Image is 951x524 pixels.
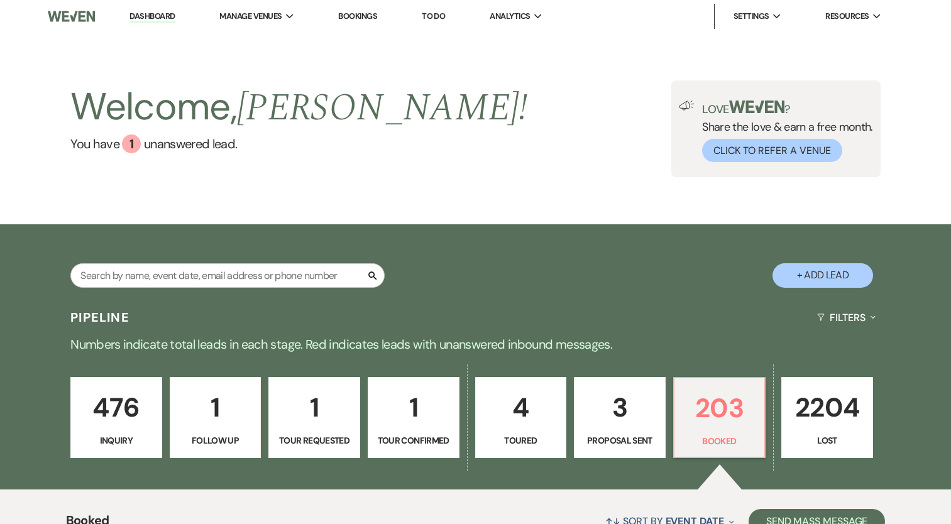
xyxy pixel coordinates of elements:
[825,10,869,23] span: Resources
[268,377,360,459] a: 1Tour Requested
[178,434,253,447] p: Follow Up
[582,434,657,447] p: Proposal Sent
[70,134,527,153] a: You have 1 unanswered lead.
[673,377,766,459] a: 203Booked
[789,434,865,447] p: Lost
[277,386,352,428] p: 1
[178,386,253,428] p: 1
[219,10,282,23] span: Manage Venues
[376,386,451,428] p: 1
[368,377,459,459] a: 1Tour Confirmed
[237,79,527,137] span: [PERSON_NAME] !
[789,386,865,428] p: 2204
[483,434,559,447] p: Toured
[70,263,385,288] input: Search by name, event date, email address or phone number
[338,11,377,21] a: Bookings
[772,263,873,288] button: + Add Lead
[702,139,842,162] button: Click to Refer a Venue
[70,80,527,134] h2: Welcome,
[79,434,154,447] p: Inquiry
[702,101,873,115] p: Love ?
[79,386,154,428] p: 476
[475,377,567,459] a: 4Toured
[129,11,175,23] a: Dashboard
[582,386,657,428] p: 3
[781,377,873,459] a: 2204Lost
[422,11,445,21] a: To Do
[48,3,95,30] img: Weven Logo
[483,386,559,428] p: 4
[812,301,881,334] button: Filters
[376,434,451,447] p: Tour Confirmed
[682,387,757,429] p: 203
[277,434,352,447] p: Tour Requested
[574,377,666,459] a: 3Proposal Sent
[734,10,769,23] span: Settings
[170,377,261,459] a: 1Follow Up
[729,101,785,113] img: weven-logo-green.svg
[490,10,530,23] span: Analytics
[70,308,129,326] h3: Pipeline
[679,101,695,111] img: loud-speaker-illustration.svg
[682,434,757,448] p: Booked
[122,134,141,153] div: 1
[70,377,162,459] a: 476Inquiry
[23,334,928,354] p: Numbers indicate total leads in each stage. Red indicates leads with unanswered inbound messages.
[695,101,873,162] div: Share the love & earn a free month.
